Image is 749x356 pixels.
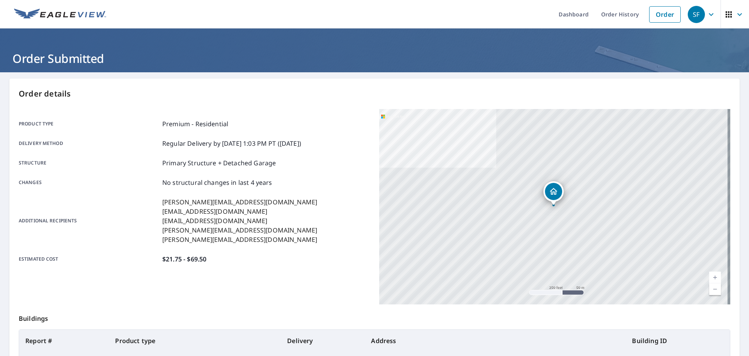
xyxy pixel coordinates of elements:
[162,158,276,168] p: Primary Structure + Detached Garage
[19,254,159,264] p: Estimated cost
[162,207,317,216] p: [EMAIL_ADDRESS][DOMAIN_NAME]
[19,178,159,187] p: Changes
[626,330,730,352] th: Building ID
[162,197,317,207] p: [PERSON_NAME][EMAIL_ADDRESS][DOMAIN_NAME]
[162,178,272,187] p: No structural changes in last 4 years
[162,235,317,244] p: [PERSON_NAME][EMAIL_ADDRESS][DOMAIN_NAME]
[543,181,564,206] div: Dropped pin, building 1, Residential property, 1958 White Knoll Dr Toms River, NJ 08755
[709,272,721,283] a: Current Level 17, Zoom In
[19,88,730,100] p: Order details
[14,9,106,20] img: EV Logo
[162,254,206,264] p: $21.75 - $69.50
[162,216,317,225] p: [EMAIL_ADDRESS][DOMAIN_NAME]
[19,158,159,168] p: Structure
[649,6,681,23] a: Order
[19,119,159,129] p: Product type
[19,304,730,329] p: Buildings
[109,330,281,352] th: Product type
[19,139,159,148] p: Delivery method
[709,283,721,295] a: Current Level 17, Zoom Out
[281,330,365,352] th: Delivery
[688,6,705,23] div: SF
[365,330,626,352] th: Address
[162,225,317,235] p: [PERSON_NAME][EMAIL_ADDRESS][DOMAIN_NAME]
[162,139,301,148] p: Regular Delivery by [DATE] 1:03 PM PT ([DATE])
[9,50,740,66] h1: Order Submitted
[19,197,159,244] p: Additional recipients
[19,330,109,352] th: Report #
[162,119,228,129] p: Premium - Residential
